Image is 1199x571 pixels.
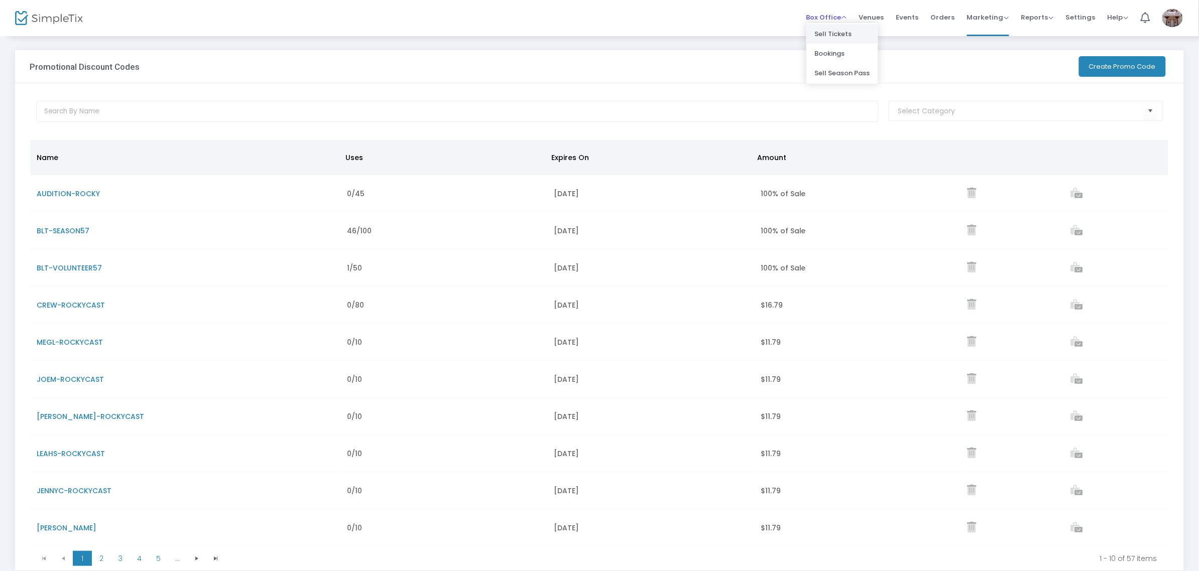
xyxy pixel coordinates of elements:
[761,337,781,347] span: $11.79
[1071,263,1083,273] a: View list of orders which used this promo code.
[111,551,130,566] span: Page 3
[761,263,806,273] span: 100% of Sale
[967,13,1009,22] span: Marketing
[347,523,362,533] span: 0/10
[37,300,105,310] span: CREW-ROCKYCAST
[1079,56,1166,77] button: Create Promo Code
[212,554,220,562] span: Go to the last page
[757,153,786,163] span: Amount
[859,5,884,30] span: Venues
[554,486,749,496] div: [DATE]
[193,554,201,562] span: Go to the next page
[73,551,92,566] span: Page 1
[1066,5,1096,30] span: Settings
[130,551,149,566] span: Page 4
[92,551,111,566] span: Page 2
[37,153,58,163] span: Name
[896,5,919,30] span: Events
[554,300,749,310] div: [DATE]
[206,551,225,566] span: Go to the last page
[761,411,781,421] span: $11.79
[761,449,781,459] span: $11.79
[1071,338,1083,348] a: View list of orders which used this promo code.
[37,263,102,273] span: BLT-VOLUNTEER57
[149,551,168,566] span: Page 5
[347,263,362,273] span: 1/50
[345,153,363,163] span: Uses
[806,63,878,83] li: Sell Season Pass
[554,263,749,273] div: [DATE]
[168,551,187,566] span: Page 6
[347,486,362,496] span: 0/10
[806,24,878,44] li: Sell Tickets
[761,189,806,199] span: 100% of Sale
[554,523,749,533] div: [DATE]
[551,153,589,163] span: Expires On
[37,523,96,533] span: [PERSON_NAME]
[37,449,105,459] span: LEAHS-ROCKYCAST
[554,337,749,347] div: [DATE]
[347,374,362,384] span: 0/10
[761,374,781,384] span: $11.79
[1071,412,1083,422] a: View list of orders which used this promo code.
[554,226,749,236] div: [DATE]
[898,106,1144,116] input: Select Category
[1071,523,1083,533] a: View list of orders which used this promo code.
[1108,13,1129,22] span: Help
[1071,486,1083,496] a: View list of orders which used this promo code.
[554,374,749,384] div: [DATE]
[1021,13,1054,22] span: Reports
[31,140,1168,546] div: Data table
[1071,189,1083,199] a: View list of orders which used this promo code.
[554,189,749,199] div: [DATE]
[347,411,362,421] span: 0/10
[1071,301,1083,311] a: View list of orders which used this promo code.
[37,226,89,236] span: BLT-SEASON57
[347,449,362,459] span: 0/10
[1143,101,1157,121] button: Select
[37,374,104,384] span: JOEM-ROCKYCAST
[347,300,364,310] span: 0/80
[187,551,206,566] span: Go to the next page
[37,337,103,347] span: MEGL-ROCKYCAST
[347,226,372,236] span: 46/100
[554,449,749,459] div: [DATE]
[1071,375,1083,385] a: View list of orders which used this promo code.
[37,411,144,421] span: [PERSON_NAME]-ROCKYCAST
[1071,226,1083,236] a: View list of orders which used this promo code.
[806,44,878,63] li: Bookings
[806,13,847,22] span: Box Office
[1071,449,1083,459] a: View list of orders which used this promo code.
[761,226,806,236] span: 100% of Sale
[761,300,783,310] span: $16.79
[37,486,111,496] span: JENNYC-ROCKYCAST
[554,411,749,421] div: [DATE]
[36,101,879,122] input: Search By Name
[761,523,781,533] span: $11.79
[347,189,365,199] span: 0/45
[37,189,100,199] span: AUDITION-ROCKY
[30,62,140,72] h3: Promotional Discount Codes
[931,5,955,30] span: Orders
[232,553,1157,563] kendo-pager-info: 1 - 10 of 57 items
[347,337,362,347] span: 0/10
[761,486,781,496] span: $11.79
